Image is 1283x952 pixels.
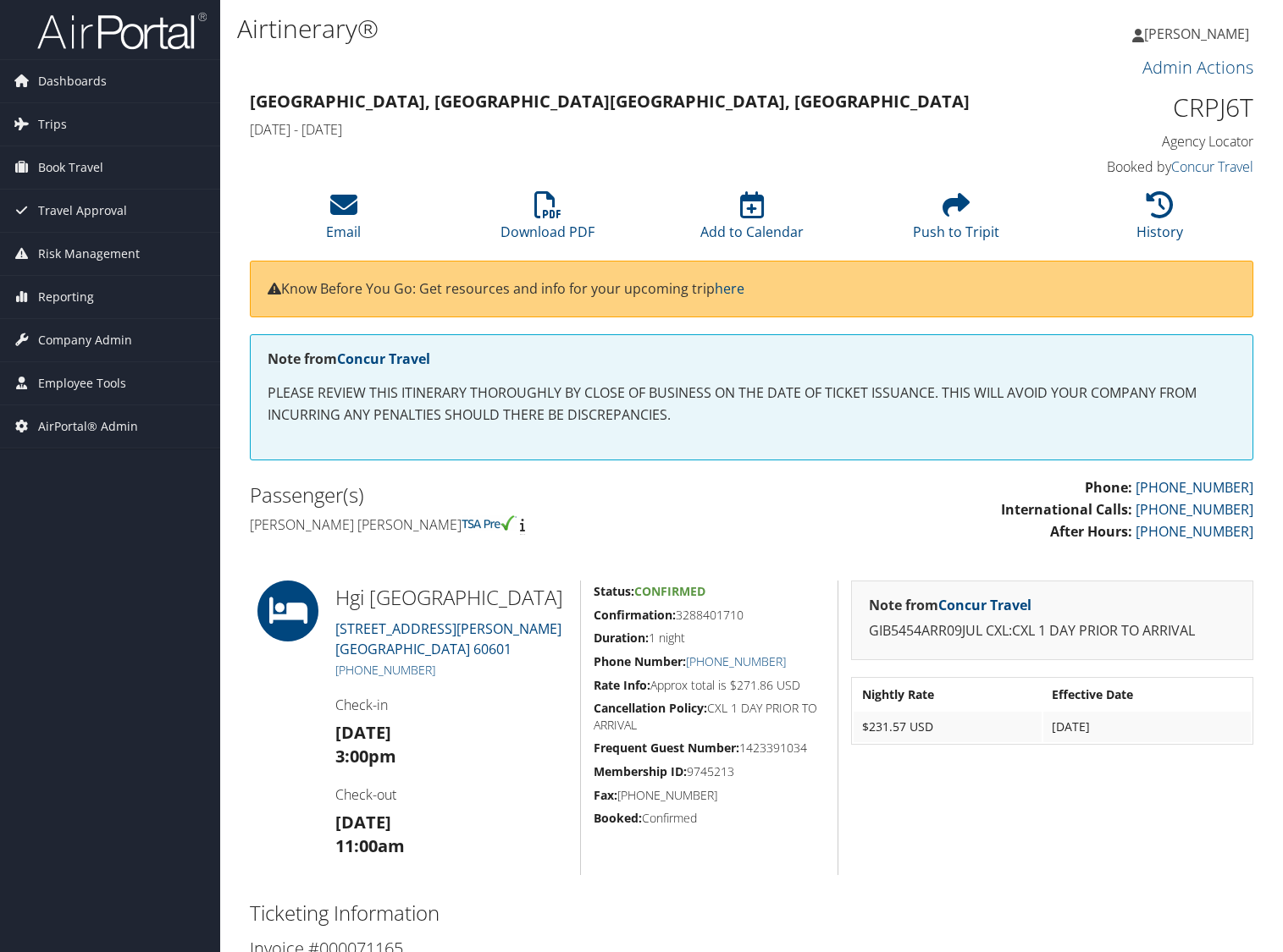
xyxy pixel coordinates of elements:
h4: Check-in [335,696,567,714]
a: [PHONE_NUMBER] [1136,500,1253,519]
strong: Status: [594,583,634,599]
span: Confirmed [634,583,705,599]
p: GIB5454ARR09JUL CXL:CXL 1 DAY PRIOR TO ARRIVAL [869,620,1236,642]
p: PLEASE REVIEW THIS ITINERARY THOROUGHLY BY CLOSE OF BUSINESS ON THE DATE OF TICKET ISSUANCE. THIS... [268,382,1236,426]
span: Travel Approval [38,190,127,232]
strong: Note from [268,349,430,368]
h5: 9745213 [594,763,825,780]
p: Know Before You Go: Get resources and info for your upcoming trip [268,278,1236,300]
strong: Fax: [594,787,617,803]
h2: Hgi [GEOGRAPHIC_DATA] [335,583,567,612]
strong: Phone: [1085,478,1132,497]
h1: CRPJ6T [1021,90,1253,125]
h5: 3288401710 [594,607,825,624]
td: [DATE] [1043,712,1251,742]
strong: Phone Number: [594,653,686,669]
h5: 1423391034 [594,740,825,757]
a: Concur Travel [938,596,1031,614]
img: tsa-precheck.png [462,515,517,531]
td: $231.57 USD [854,712,1042,742]
h5: Confirmed [594,810,825,827]
span: AirPortal® Admin [38,405,138,448]
strong: [GEOGRAPHIC_DATA], [GEOGRAPHIC_DATA] [GEOGRAPHIC_DATA], [GEOGRAPHIC_DATA] [250,90,970,113]
h5: CXL 1 DAY PRIOR TO ARRIVAL [594,700,825,733]
span: Risk Management [38,233,140,275]
strong: Cancellation Policy: [594,700,707,716]
strong: [DATE] [335,721,391,744]
strong: Confirmation: [594,607,676,623]
a: Push to Tripit [913,201,999,241]
h4: [PERSON_NAME] [PERSON_NAME] [250,515,739,534]
h2: Ticketing Information [250,899,1253,927]
th: Nightly Rate [854,680,1042,710]
a: Email [326,201,361,241]
span: Company Admin [38,319,132,361]
strong: Note from [869,596,1031,614]
a: [STREET_ADDRESS][PERSON_NAME][GEOGRAPHIC_DATA] 60601 [335,619,561,658]
a: Admin Actions [1142,56,1253,79]
h1: Airtinerary® [237,11,923,47]
h5: Approx total is $271.86 USD [594,677,825,694]
th: Effective Date [1043,680,1251,710]
strong: Frequent Guest Number: [594,740,739,756]
h5: 1 night [594,630,825,647]
strong: [DATE] [335,811,391,834]
strong: After Hours: [1050,522,1132,541]
strong: Booked: [594,810,642,826]
a: Concur Travel [337,349,430,368]
img: airportal-logo.png [37,11,207,51]
a: Concur Travel [1171,157,1253,176]
span: [PERSON_NAME] [1144,25,1249,43]
span: Book Travel [38,146,103,189]
a: [PHONE_NUMBER] [335,662,435,678]
a: [PHONE_NUMBER] [1136,522,1253,541]
h5: [PHONE_NUMBER] [594,787,825,804]
strong: Membership ID: [594,763,687,779]
h4: Agency Locator [1021,132,1253,151]
span: Dashboards [38,60,107,102]
a: [PHONE_NUMBER] [1136,478,1253,497]
a: [PHONE_NUMBER] [686,653,786,669]
a: Download PDF [500,201,594,241]
strong: 3:00pm [335,745,396,768]
h4: Check-out [335,785,567,804]
h2: Passenger(s) [250,481,739,509]
span: Trips [38,103,67,146]
span: Employee Tools [38,362,126,404]
strong: Duration: [594,630,649,646]
a: [PERSON_NAME] [1132,8,1266,59]
a: History [1136,201,1183,241]
a: Add to Calendar [700,201,804,241]
strong: Rate Info: [594,677,650,693]
span: Reporting [38,276,94,318]
h4: [DATE] - [DATE] [250,120,996,139]
strong: International Calls: [1001,500,1132,519]
strong: 11:00am [335,834,405,857]
a: here [715,279,744,298]
h4: Booked by [1021,157,1253,176]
